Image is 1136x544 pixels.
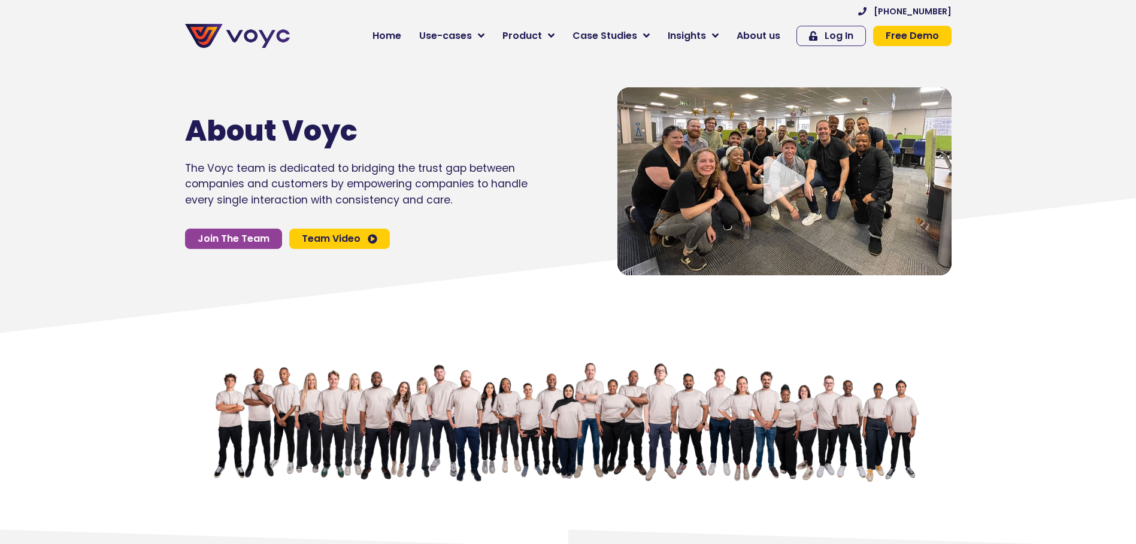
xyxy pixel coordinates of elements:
[728,24,789,48] a: About us
[419,29,472,43] span: Use-cases
[185,24,290,48] img: voyc-full-logo
[363,24,410,48] a: Home
[659,24,728,48] a: Insights
[873,26,952,46] a: Free Demo
[185,229,282,249] a: Join The Team
[493,24,564,48] a: Product
[502,29,542,43] span: Product
[564,24,659,48] a: Case Studies
[198,234,269,244] span: Join The Team
[796,26,866,46] a: Log In
[410,24,493,48] a: Use-cases
[874,7,952,16] span: [PHONE_NUMBER]
[372,29,401,43] span: Home
[858,7,952,16] a: [PHONE_NUMBER]
[289,229,390,249] a: Team Video
[302,234,361,244] span: Team Video
[185,160,528,208] p: The Voyc team is dedicated to bridging the trust gap between companies and customers by empowerin...
[886,31,939,41] span: Free Demo
[737,29,780,43] span: About us
[185,114,492,148] h1: About Voyc
[825,31,853,41] span: Log In
[668,29,706,43] span: Insights
[761,156,808,206] div: Video play button
[572,29,637,43] span: Case Studies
